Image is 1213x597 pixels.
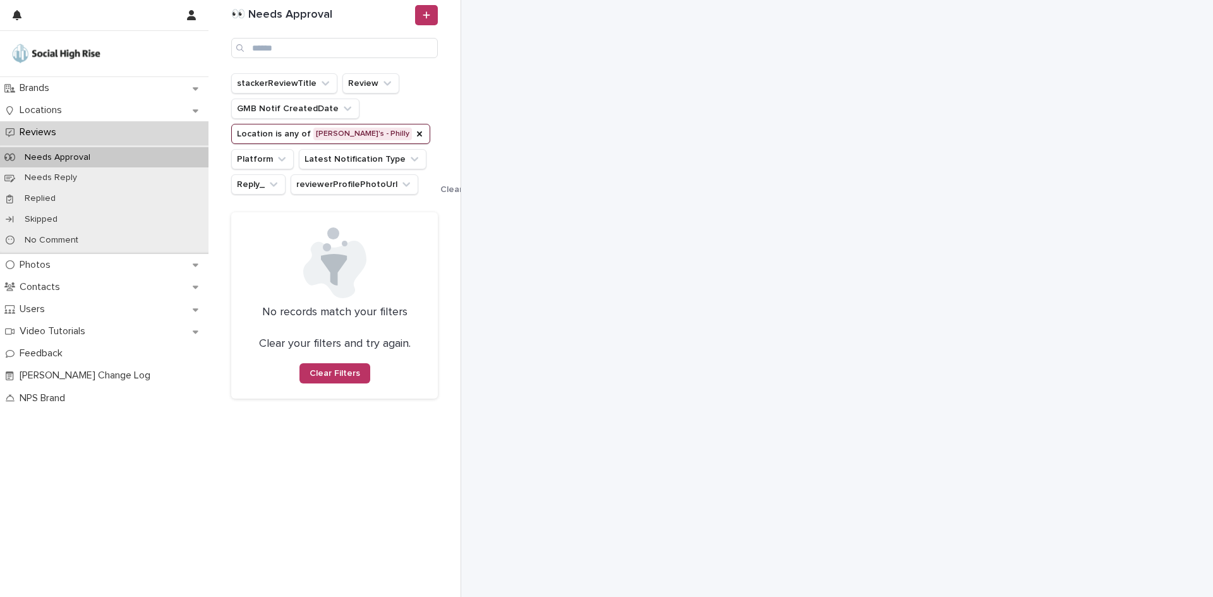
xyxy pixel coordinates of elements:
button: Clear Filters [299,363,370,383]
p: Locations [15,104,72,116]
h1: 👀 Needs Approval [231,8,413,22]
button: Platform [231,149,294,169]
p: Brands [15,82,59,94]
button: Latest Notification Type [299,149,426,169]
button: stackerReviewTitle [231,73,337,93]
p: Video Tutorials [15,325,95,337]
p: No records match your filters [246,306,423,320]
p: Skipped [15,214,68,225]
p: Needs Approval [15,152,100,163]
button: Clear all filters [430,185,500,194]
button: reviewerProfilePhotoUrl [291,174,418,195]
button: Review [342,73,399,93]
img: o5DnuTxEQV6sW9jFYBBf [10,41,102,66]
p: Clear your filters and try again. [259,337,411,351]
p: Users [15,303,55,315]
button: GMB Notif CreatedDate [231,99,359,119]
p: Replied [15,193,66,204]
p: Feedback [15,347,73,359]
input: Search [231,38,438,58]
span: Clear Filters [310,369,360,378]
p: NPS Brand [15,392,75,404]
p: No Comment [15,235,88,246]
span: Clear all filters [440,185,500,194]
p: [PERSON_NAME] Change Log [15,370,160,382]
p: Contacts [15,281,70,293]
p: Photos [15,259,61,271]
button: Reply_ [231,174,286,195]
p: Needs Reply [15,172,87,183]
button: Location [231,124,430,144]
p: Reviews [15,126,66,138]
